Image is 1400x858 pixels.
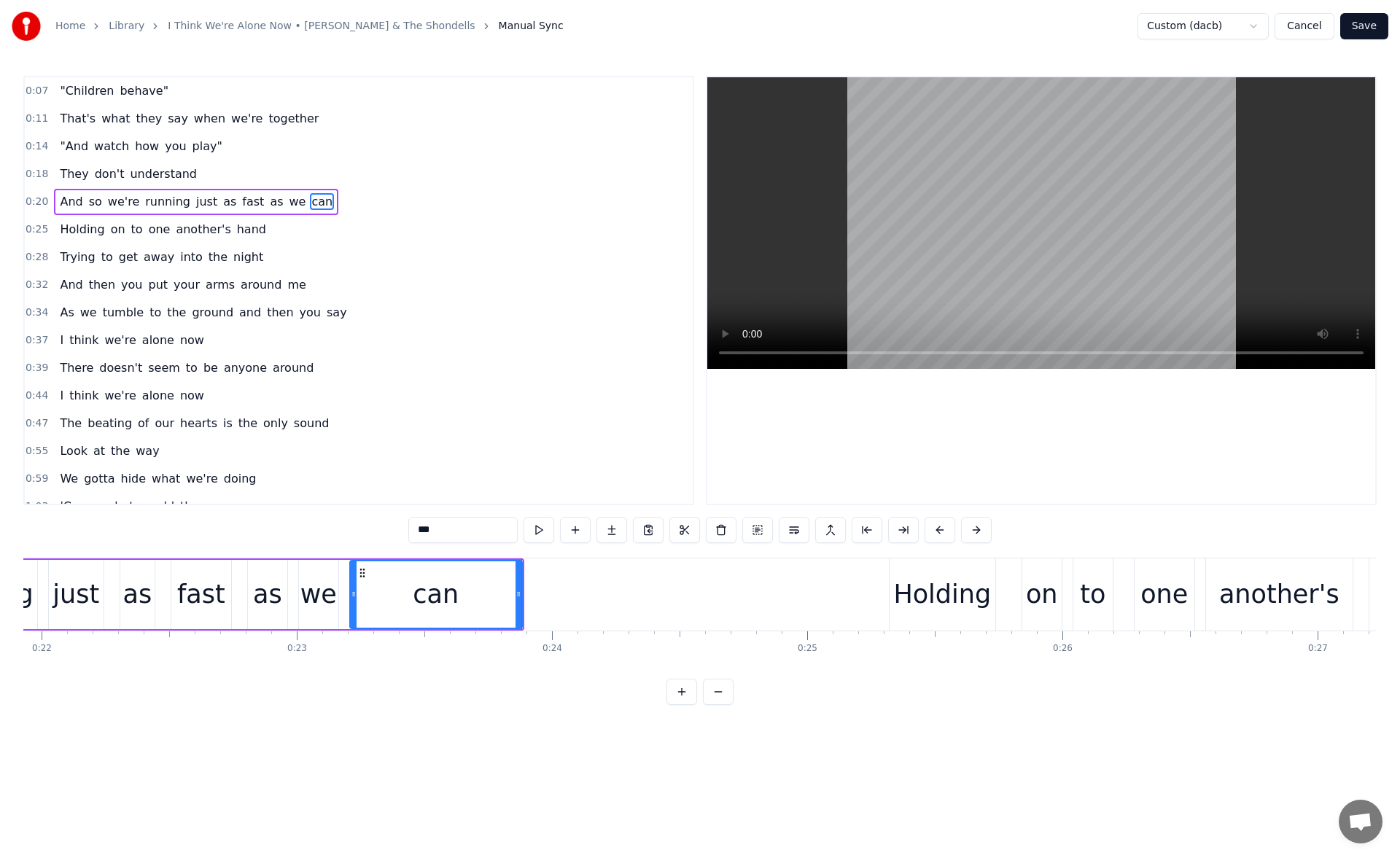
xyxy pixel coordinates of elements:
span: play" [191,138,224,155]
div: 0:27 [1308,643,1328,655]
span: Holding [58,221,106,238]
span: so [87,193,104,210]
span: 0:47 [26,416,48,431]
span: doing [222,470,258,487]
span: away [142,249,176,265]
span: what [104,498,135,515]
div: 0:25 [798,643,817,655]
span: hide [119,470,147,487]
span: around [271,359,315,376]
span: tumble [101,304,145,321]
div: just [52,575,99,614]
span: 0:14 [26,139,48,154]
span: As [58,304,75,321]
div: Holding [893,575,991,614]
span: 0:18 [26,167,48,182]
span: beating [86,415,133,432]
span: can [310,193,334,210]
div: 0:22 [32,643,52,655]
span: 0:59 [26,472,48,486]
span: 'Cause [58,498,101,515]
div: as [122,575,152,614]
span: they [179,498,208,515]
span: night [232,249,265,265]
span: be [202,359,219,376]
span: The [58,415,83,432]
span: we're [184,470,219,487]
div: on [1026,575,1058,614]
img: youka [12,12,41,41]
span: behave" [118,82,170,99]
div: 0:23 [287,643,307,655]
button: Save [1340,13,1388,39]
span: our [153,415,176,432]
span: now [179,387,206,404]
div: fast [177,575,225,614]
span: what [150,470,182,487]
span: watch [93,138,131,155]
span: to [184,359,199,376]
span: And [58,276,84,293]
span: gotta [82,470,116,487]
span: "And [58,138,90,155]
span: say [211,498,234,515]
span: around [239,276,283,293]
span: they [135,110,164,127]
span: running [144,193,192,210]
span: 0:55 [26,444,48,459]
span: think [68,387,100,404]
span: 0:25 [26,222,48,237]
span: I [58,332,65,348]
span: They [58,165,90,182]
nav: breadcrumb [55,19,564,34]
span: hearts [179,415,219,432]
span: you [298,304,322,321]
span: Trying [58,249,96,265]
span: way [134,442,160,459]
span: "Children [58,82,115,99]
span: we're [230,110,264,127]
span: think [68,332,100,348]
span: you [163,138,187,155]
span: we [79,304,98,321]
span: 0:28 [26,250,48,265]
span: your [172,276,201,293]
span: hand [236,221,268,238]
span: Manual Sync [499,19,564,34]
div: 0:26 [1053,643,1073,655]
span: the [237,415,259,432]
span: That's [58,110,97,127]
a: I Think We're Alone Now • [PERSON_NAME] & The Shondells [168,19,475,34]
span: would [138,498,176,515]
span: as [268,193,284,210]
button: Cancel [1275,13,1334,39]
div: can [413,575,459,614]
span: then [265,304,295,321]
div: as [253,575,282,614]
span: anyone [222,359,268,376]
div: 0:24 [542,643,562,655]
span: alone [141,387,176,404]
span: fast [241,193,265,210]
span: only [262,415,289,432]
span: We [58,470,79,487]
span: we're [103,387,137,404]
span: we're [106,193,141,210]
span: together [267,110,320,127]
span: 0:11 [26,112,48,126]
span: arms [204,276,236,293]
a: Home [55,19,85,34]
span: Look [58,442,88,459]
span: 0:32 [26,278,48,292]
span: 0:34 [26,305,48,320]
span: into [179,249,204,265]
span: you [120,276,144,293]
span: me [286,276,307,293]
span: And [58,193,84,210]
div: another's [1219,575,1339,614]
span: is [222,415,234,432]
span: the [166,304,187,321]
span: don't [93,165,126,182]
div: one [1140,575,1188,614]
span: one [147,221,172,238]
